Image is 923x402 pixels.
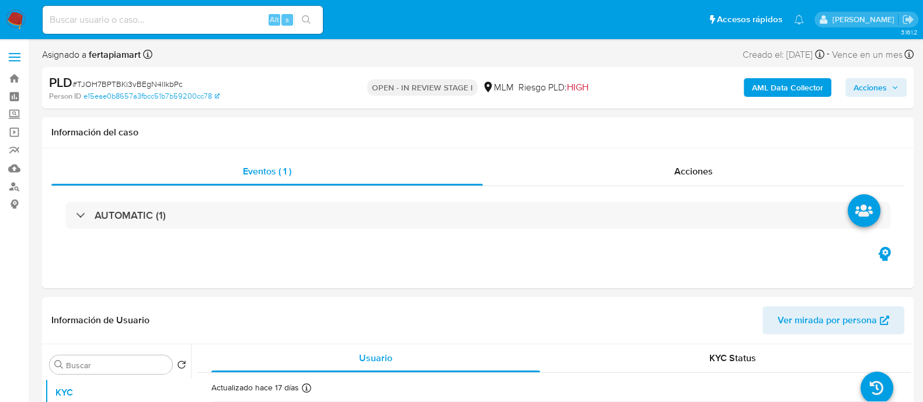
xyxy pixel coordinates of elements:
[294,12,318,28] button: search-icon
[51,127,904,138] h1: Información del caso
[482,81,514,94] div: MLM
[778,306,877,334] span: Ver mirada por persona
[367,79,478,96] p: OPEN - IN REVIEW STAGE I
[270,14,279,25] span: Alt
[832,48,903,61] span: Vence en un mes
[832,14,898,25] p: fernando.ftapiamartinez@mercadolibre.com.mx
[65,202,890,229] div: AUTOMATIC (1)
[66,360,168,370] input: Buscar
[359,351,392,365] span: Usuario
[567,81,588,94] span: HIGH
[72,78,183,90] span: # TJOH7BPTBKi3vBEgN4llkbPc
[243,165,291,178] span: Eventos ( 1 )
[51,314,149,326] h1: Información de Usuario
[49,73,72,92] b: PLD
[827,47,830,62] span: -
[854,78,887,97] span: Acciones
[43,12,323,27] input: Buscar usuario o caso...
[83,91,220,102] a: e15eae0b8657a3fbcc51b7b59200cc78
[709,351,756,365] span: KYC Status
[86,48,141,61] b: fertapiamart
[518,81,588,94] span: Riesgo PLD:
[177,360,186,373] button: Volver al orden por defecto
[54,360,64,369] button: Buscar
[744,78,831,97] button: AML Data Collector
[42,48,141,61] span: Asignado a
[743,47,824,62] div: Creado el: [DATE]
[902,13,914,26] a: Salir
[674,165,713,178] span: Acciones
[49,91,81,102] b: Person ID
[794,15,804,25] a: Notificaciones
[95,209,166,222] h3: AUTOMATIC (1)
[211,382,299,393] p: Actualizado hace 17 días
[285,14,289,25] span: s
[762,306,904,334] button: Ver mirada por persona
[845,78,907,97] button: Acciones
[717,13,782,26] span: Accesos rápidos
[752,78,823,97] b: AML Data Collector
